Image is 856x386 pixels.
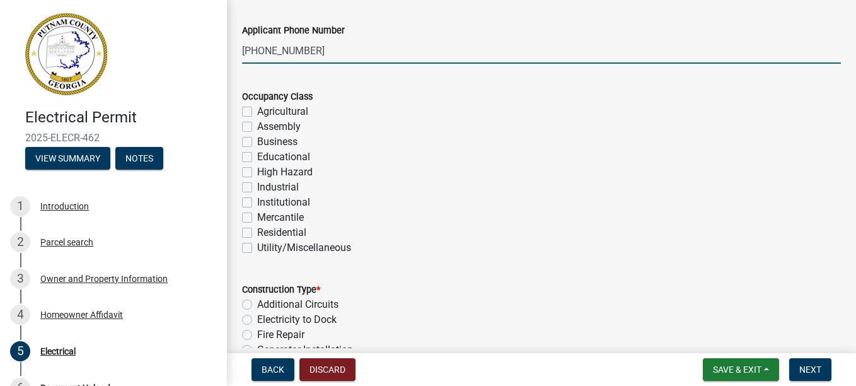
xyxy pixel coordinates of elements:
[799,365,821,375] span: Next
[115,154,163,164] wm-modal-confirm: Notes
[40,274,168,283] div: Owner and Property Information
[40,238,93,247] div: Parcel search
[257,165,313,180] label: High Hazard
[257,327,304,342] label: Fire Repair
[257,180,299,195] label: Industrial
[257,134,298,149] label: Business
[40,347,76,356] div: Electrical
[713,365,761,375] span: Save & Exit
[257,210,304,225] label: Mercantile
[10,196,30,216] div: 1
[115,147,163,170] button: Notes
[257,195,310,210] label: Institutional
[257,312,337,327] label: Electricity to Dock
[10,232,30,252] div: 2
[10,305,30,325] div: 4
[242,26,345,35] label: Applicant Phone Number
[257,225,306,240] label: Residential
[703,358,779,381] button: Save & Exit
[10,269,30,289] div: 3
[257,119,301,134] label: Assembly
[262,365,284,375] span: Back
[25,154,110,164] wm-modal-confirm: Summary
[25,147,110,170] button: View Summary
[257,240,351,255] label: Utility/Miscellaneous
[40,310,123,319] div: Homeowner Affidavit
[252,358,294,381] button: Back
[257,297,338,312] label: Additional Circuits
[257,342,353,358] label: Generator Installation
[40,202,89,211] div: Introduction
[242,286,320,295] label: Construction Type
[25,108,217,127] h4: Electrical Permit
[242,93,313,102] label: Occupancy Class
[299,358,356,381] button: Discard
[789,358,831,381] button: Next
[25,13,107,95] img: Putnam County, Georgia
[10,341,30,361] div: 5
[25,132,202,144] span: 2025-ELECR-462
[257,104,308,119] label: Agricultural
[257,149,310,165] label: Educational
